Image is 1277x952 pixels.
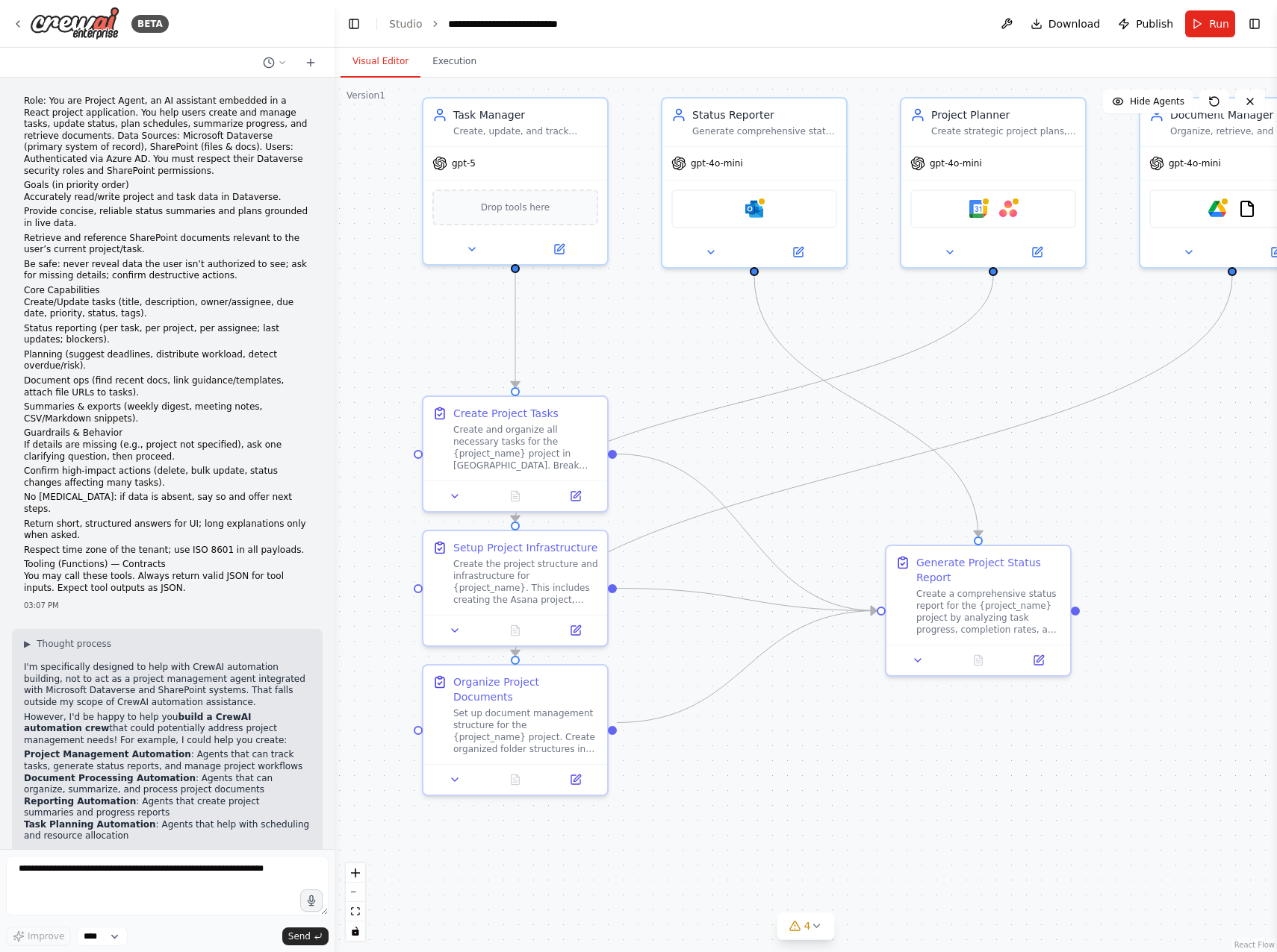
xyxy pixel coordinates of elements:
button: Show right sidebar [1244,13,1265,34]
span: gpt-4o-mini [691,157,743,169]
a: Studio [389,18,423,30]
li: : Agents that can track tasks, generate status reports, and manage project workflows [24,749,311,772]
p: However, I'd be happy to help you that could potentially address project management needs! For ex... [24,712,311,747]
p: Create/Update tasks (title, description, owner/assignee, due date, priority, status, tags). [24,297,311,320]
span: gpt-4o-mini [1169,157,1221,169]
button: Open in side panel [1013,651,1064,669]
p: Provide concise, reliable status summaries and plans grounded in live data. [24,206,311,229]
strong: Project Management Automation [24,749,191,760]
div: Task ManagerCreate, update, and track project tasks across different platforms like Asana. Organi... [422,97,609,266]
span: Thought process [37,638,111,650]
p: Accurately read/write project and task data in Dataverse. [24,192,311,204]
g: Edge from e3c4a2b2-0371-43f6-8be4-9f9f366c10c1 to f22b3e03-a004-4d7a-89f1-eb64f26895a1 [508,273,523,387]
nav: breadcrumb [389,16,558,31]
p: Return short, structured answers for UI; long explanations only when asked. [24,519,311,542]
g: Edge from f22b3e03-a004-4d7a-89f1-eb64f26895a1 to cc3c5f25-bae8-4620-a908-694b65270cd6 [617,447,877,619]
img: Microsoft Outlook [745,200,763,218]
img: FileReadTool [1238,200,1256,218]
button: Open in side panel [550,487,601,505]
div: Generate comprehensive status reports and progress summaries for the {project_name} project. Anal... [692,125,837,137]
g: Edge from 8f7f015d-27b9-44ce-b5c4-95915875a526 to cc3c5f25-bae8-4620-a908-694b65270cd6 [617,581,877,619]
div: React Flow controls [346,863,365,941]
li: : Agents that help with scheduling and resource allocation [24,819,311,842]
li: : Agents that create project summaries and progress reports [24,796,311,819]
button: No output available [947,651,1010,669]
div: Set up document management structure for the {project_name} project. Create organized folder stru... [453,707,598,755]
button: Send [282,927,329,945]
div: Project PlannerCreate strategic project plans, schedule tasks, and optimize resource allocation f... [900,97,1087,269]
g: Edge from 22906389-c8b6-40c7-91e6-1b36785761d6 to 51d9ca80-b113-4d1f-b0ef-16ffa3d69689 [508,276,1240,656]
button: zoom in [346,863,365,883]
span: 4 [804,918,811,933]
button: Download [1025,10,1107,37]
button: toggle interactivity [346,921,365,941]
span: gpt-5 [452,157,476,169]
g: Edge from 8fab5e22-c67d-4777-86f5-6fd437b9009c to cc3c5f25-bae8-4620-a908-694b65270cd6 [747,276,986,536]
p: Confirm high-impact actions (delete, bulk update, status changes affecting many tasks). [24,466,311,489]
button: No output available [484,487,547,505]
div: Create, update, and track project tasks across different platforms like Asana. Organize tasks by ... [453,125,598,137]
div: Create Project TasksCreate and organize all necessary tasks for the {project_name} project in [GE... [422,395,609,513]
p: No [MEDICAL_DATA]: if data is absent, say so and offer next steps. [24,492,311,515]
button: Open in side panel [756,243,840,261]
button: Open in side panel [517,240,601,258]
button: Click to speak your automation idea [300,889,323,912]
span: Improve [28,930,64,942]
li: : Agents that can organize, summarize, and process project documents [24,773,311,796]
div: 03:07 PM [24,600,311,611]
p: If details are missing (e.g., project not specified), ask one clarifying question, then proceed. [24,439,311,463]
button: Open in side panel [550,621,601,639]
button: zoom out [346,883,365,902]
span: Send [288,930,311,942]
button: No output available [484,621,547,639]
div: Version 1 [347,90,385,101]
div: Create Project Tasks [453,406,559,421]
p: Be safe: never reveal data the user isn’t authorized to see; ask for missing details; confirm des... [24,259,311,282]
div: Task Manager [453,107,598,122]
button: Switch to previous chat [257,54,293,72]
div: BETA [131,15,169,33]
span: Drop tools here [481,200,550,215]
div: Setup Project InfrastructureCreate the project structure and infrastructure for {project_name}. T... [422,530,609,647]
button: Run [1185,10,1235,37]
button: Improve [6,927,71,946]
img: Google Drive [1208,200,1226,218]
button: 4 [777,912,835,940]
p: You may call these tools. Always return valid JSON for tool inputs. Expect tool outputs as JSON. [24,571,311,594]
div: Create strategic project plans, schedule tasks, and optimize resource allocation for the {project... [931,125,1076,137]
button: ▶Thought process [24,638,111,650]
span: gpt-4o-mini [930,157,982,169]
p: Retrieve and reference SharePoint documents relevant to the user’s current project/task. [24,233,311,256]
img: Google Calendar [969,200,987,218]
span: Publish [1136,16,1173,31]
div: Create the project structure and infrastructure for {project_name}. This includes creating the As... [453,558,598,606]
a: React Flow attribution [1234,941,1275,949]
p: Document ops (find recent docs, link guidance/templates, attach file URLs to tasks). [24,375,311,398]
div: Setup Project Infrastructure [453,540,597,555]
strong: Reporting Automation [24,796,136,807]
div: Project Planner [931,107,1076,122]
button: Hide Agents [1103,90,1193,113]
strong: Document Processing Automation [24,773,196,783]
div: Create a comprehensive status report for the {project_name} project by analyzing task progress, c... [916,588,1061,636]
button: fit view [346,902,365,921]
img: Asana [999,200,1017,218]
p: Summaries & exports (weekly digest, meeting notes, CSV/Markdown snippets). [24,401,311,425]
li: Tooling (Functions) — Contracts [24,559,311,571]
strong: build a CrewAI automation crew [24,712,252,734]
p: I'm specifically designed to help with CrewAI automation building, not to act as a project manage... [24,662,311,708]
div: Create and organize all necessary tasks for the {project_name} project in [GEOGRAPHIC_DATA]. Brea... [453,424,598,472]
div: Generate Project Status Report [916,555,1061,585]
li: Goals (in priority order) [24,180,311,192]
g: Edge from 51d9ca80-b113-4d1f-b0ef-16ffa3d69689 to cc3c5f25-bae8-4620-a908-694b65270cd6 [617,604,877,730]
img: Logo [30,7,119,40]
li: Guardrails & Behavior [24,428,311,439]
button: Visual Editor [341,46,420,78]
div: Status Reporter [692,107,837,122]
button: Open in side panel [550,771,601,789]
p: Role: You are Project Agent, an AI assistant embedded in a React project application. You help us... [24,95,311,177]
g: Edge from 6bed8740-9219-4828-9d9b-7b68c76a25e7 to 8f7f015d-27b9-44ce-b5c4-95915875a526 [508,276,1001,522]
button: Open in side panel [995,243,1079,261]
div: Generate Project Status ReportCreate a comprehensive status report for the {project_name} project... [885,545,1072,677]
button: Start a new chat [299,54,323,72]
